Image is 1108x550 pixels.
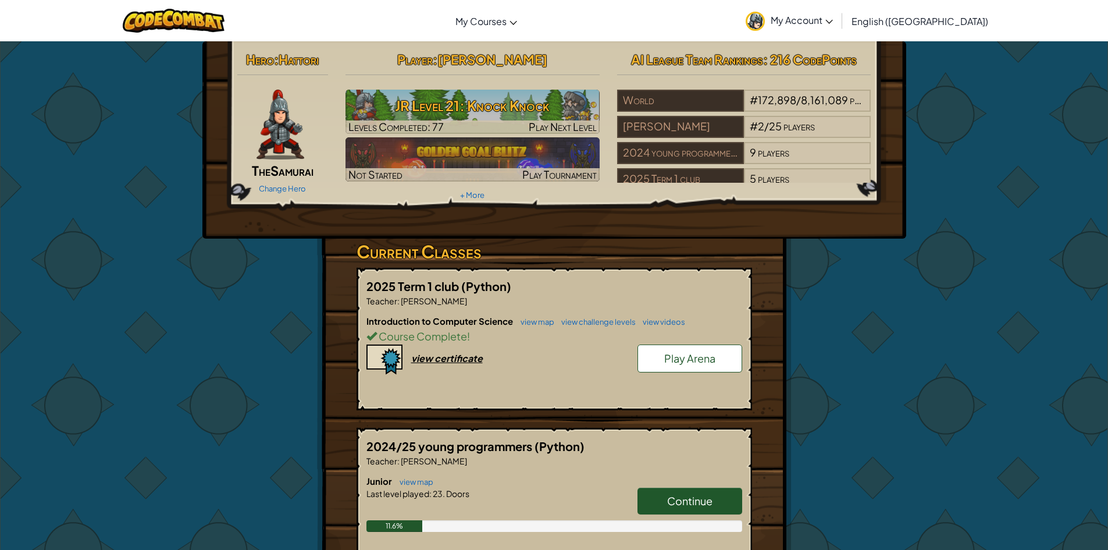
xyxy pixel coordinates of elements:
span: ! [467,329,470,343]
h3: JR Level 21: Knock Knock [345,93,600,119]
span: / [764,119,769,133]
div: view certificate [411,352,483,364]
span: Hero [246,51,274,68]
span: Continue [667,494,712,508]
img: certificate-icon.png [366,345,402,375]
span: The [252,162,270,179]
span: [PERSON_NAME] [400,296,467,306]
img: CodeCombat logo [123,9,225,33]
span: # [750,119,758,133]
a: My Courses [450,5,523,37]
a: 2025 Term 1 club5players [617,179,871,193]
a: view challenge levels [555,317,636,327]
div: 2025 Term 1 club [617,168,744,190]
span: players [758,146,789,159]
span: : [429,488,432,499]
span: Play Next Level [529,120,597,133]
span: (Python) [535,439,585,453]
div: World [617,90,744,112]
span: English ([GEOGRAPHIC_DATA]) [852,15,988,27]
span: Play Arena [664,352,715,365]
span: Player [397,51,433,68]
span: AI League Team Rankings [631,51,763,68]
span: Play Tournament [522,168,597,181]
a: view videos [637,317,685,327]
span: [PERSON_NAME] [400,456,467,466]
span: : [397,296,400,306]
a: 2024 young programmers9players [617,153,871,166]
span: : [433,51,437,68]
span: / [796,93,801,107]
img: samurai.pose.png [256,90,304,159]
a: English ([GEOGRAPHIC_DATA]) [846,5,994,37]
span: Doors [445,488,469,499]
span: # [750,93,758,107]
a: Change Hero [259,184,306,193]
a: view map [394,477,433,487]
a: Play Next Level [345,90,600,134]
a: Not StartedPlay Tournament [345,137,600,182]
a: My Account [740,2,839,39]
span: Teacher [366,456,397,466]
span: 9 [750,146,756,159]
span: Levels Completed: 77 [348,120,444,133]
span: [PERSON_NAME] [437,51,547,68]
span: Teacher [366,296,397,306]
span: 2024/25 young programmers [366,439,535,453]
span: Not Started [348,168,402,181]
span: : [274,51,279,68]
span: 25 [769,119,782,133]
span: My Courses [455,15,507,27]
span: 23. [432,488,445,499]
span: Junior [366,476,394,487]
a: World#172,898/8,161,089players [617,101,871,114]
span: 172,898 [758,93,796,107]
span: My Account [771,14,833,26]
span: 2 [758,119,764,133]
span: Introduction to Computer Science [366,315,515,327]
img: avatar [746,12,765,31]
span: (Python) [461,279,511,293]
a: view certificate [366,352,483,364]
span: 2025 Term 1 club [366,279,461,293]
h3: Current Classes [357,239,752,265]
a: + More [460,190,484,200]
span: Hattori [279,51,319,68]
img: JR Level 21: Knock Knock [345,90,600,134]
span: Last level played [366,488,429,499]
a: view map [515,317,554,327]
img: Golden Goal [345,137,600,182]
a: [PERSON_NAME]#2/25players [617,127,871,140]
span: players [758,172,789,185]
span: players [783,119,815,133]
span: 5 [750,172,756,185]
div: 11.6% [366,520,423,532]
span: players [850,93,881,107]
span: : [397,456,400,466]
span: Course Complete [377,329,467,343]
div: 2024 young programmers [617,142,744,164]
span: 8,161,089 [801,93,848,107]
div: [PERSON_NAME] [617,116,744,138]
span: Samurai [270,162,313,179]
span: : 216 CodePoints [763,51,857,68]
